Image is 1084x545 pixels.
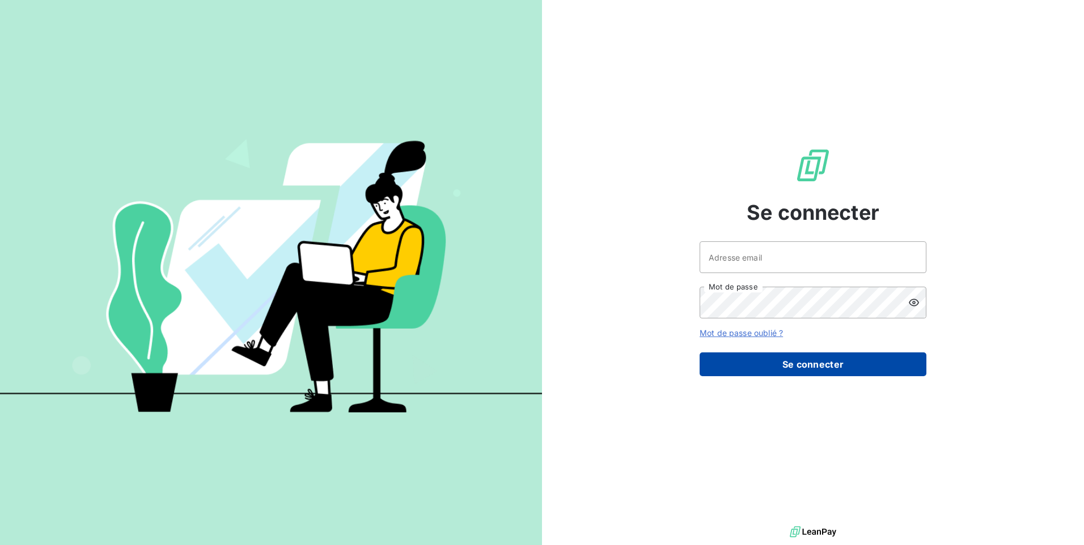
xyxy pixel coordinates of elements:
[700,352,926,376] button: Se connecter
[700,328,783,338] a: Mot de passe oublié ?
[747,197,879,228] span: Se connecter
[790,523,836,540] img: logo
[795,147,831,184] img: Logo LeanPay
[700,241,926,273] input: placeholder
